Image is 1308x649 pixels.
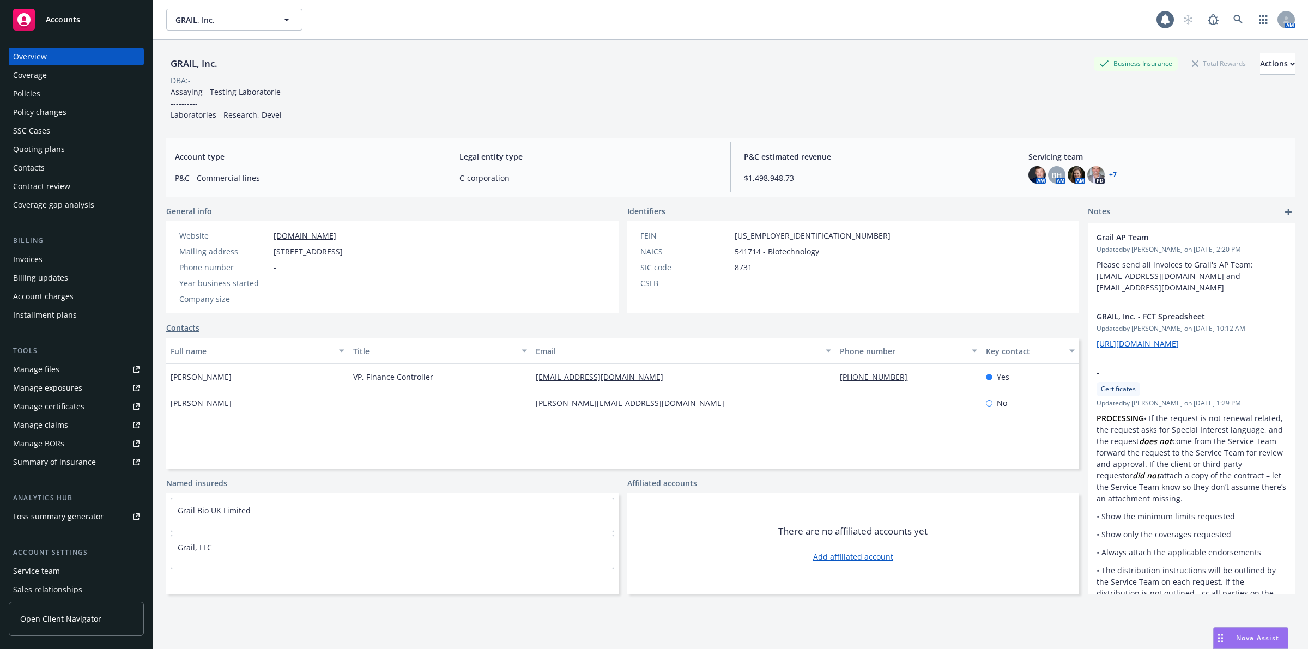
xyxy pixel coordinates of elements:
span: Yes [997,371,1009,383]
a: Installment plans [9,306,144,324]
div: CSLB [640,277,730,289]
span: Accounts [46,15,80,24]
a: Search [1227,9,1249,31]
div: Invoices [13,251,43,268]
a: Quoting plans [9,141,144,158]
p: • Always attach the applicable endorsements [1097,547,1286,558]
div: Email [536,345,819,357]
div: Manage files [13,361,59,378]
div: Mailing address [179,246,269,257]
div: Coverage gap analysis [13,196,94,214]
img: photo [1087,166,1105,184]
a: Manage claims [9,416,144,434]
span: $1,498,948.73 [744,172,1002,184]
a: Affiliated accounts [627,477,697,489]
button: Key contact [982,338,1079,364]
div: Loss summary generator [13,508,104,525]
div: Phone number [840,345,965,357]
div: Contacts [13,159,45,177]
span: P&C estimated revenue [744,151,1002,162]
em: does not [1139,436,1172,446]
strong: PROCESSING [1097,413,1144,423]
a: Loss summary generator [9,508,144,525]
span: Assaying - Testing Laboratorie ---------- Laboratories - Research, Devel [171,87,282,120]
span: No [997,397,1007,409]
span: Manage exposures [9,379,144,397]
div: Service team [13,562,60,580]
button: Full name [166,338,349,364]
div: Summary of insurance [13,453,96,471]
span: C-corporation [459,172,717,184]
div: Title [353,345,515,357]
a: - [840,398,851,408]
div: Manage certificates [13,398,84,415]
span: Open Client Navigator [20,613,101,624]
span: Account type [175,151,433,162]
span: - [1097,367,1258,378]
p: • Show the minimum limits requested [1097,511,1286,522]
a: +7 [1109,172,1117,178]
span: General info [166,205,212,217]
div: Total Rewards [1186,57,1251,70]
div: SIC code [640,262,730,273]
a: [URL][DOMAIN_NAME] [1097,338,1179,349]
span: 541714 - Biotechnology [735,246,819,257]
a: Account charges [9,288,144,305]
button: GRAIL, Inc. [166,9,302,31]
div: DBA: - [171,75,191,86]
a: Start snowing [1177,9,1199,31]
span: Identifiers [627,205,665,217]
a: Sales relationships [9,581,144,598]
a: remove [1273,311,1286,324]
div: Grail AP TeamUpdatedby [PERSON_NAME] on [DATE] 2:20 PMPlease send all invoices to Grail's AP Team... [1088,223,1295,302]
p: • Show only the coverages requested [1097,529,1286,540]
div: Drag to move [1214,628,1227,648]
div: Billing updates [13,269,68,287]
a: remove [1273,232,1286,245]
div: SSC Cases [13,122,50,139]
div: Sales relationships [13,581,82,598]
span: Updated by [PERSON_NAME] on [DATE] 10:12 AM [1097,324,1286,333]
a: Manage BORs [9,435,144,452]
span: There are no affiliated accounts yet [778,525,928,538]
img: photo [1068,166,1085,184]
p: • The distribution instructions will be outlined by the Service Team on each request. If the dist... [1097,565,1286,622]
a: edit [1258,232,1271,245]
span: - [353,397,356,409]
div: Policy changes [13,104,66,121]
button: Title [349,338,531,364]
div: FEIN [640,230,730,241]
div: Billing [9,235,144,246]
div: Year business started [179,277,269,289]
div: Website [179,230,269,241]
a: Coverage [9,66,144,84]
a: Grail, LLC [178,542,212,553]
a: Summary of insurance [9,453,144,471]
p: • If the request is not renewal related, the request asks for Special Interest language, and the ... [1097,413,1286,504]
span: Certificates [1101,384,1136,394]
div: Actions [1260,53,1295,74]
a: Billing updates [9,269,144,287]
span: Grail AP Team [1097,232,1258,243]
button: Phone number [835,338,982,364]
span: 8731 [735,262,752,273]
a: Invoices [9,251,144,268]
div: Manage BORs [13,435,64,452]
a: Report a Bug [1202,9,1224,31]
a: remove [1273,367,1286,380]
button: Nova Assist [1213,627,1288,649]
div: NAICS [640,246,730,257]
div: Manage claims [13,416,68,434]
a: Contacts [9,159,144,177]
img: photo [1028,166,1046,184]
a: Switch app [1252,9,1274,31]
a: edit [1258,367,1271,380]
a: SSC Cases [9,122,144,139]
div: Contract review [13,178,70,195]
span: - [735,277,737,289]
a: add [1282,205,1295,219]
a: [PERSON_NAME][EMAIL_ADDRESS][DOMAIN_NAME] [536,398,733,408]
span: - [274,277,276,289]
div: GRAIL, Inc. [166,57,222,71]
div: GRAIL, Inc. - FCT SpreadsheetUpdatedby [PERSON_NAME] on [DATE] 10:12 AM[URL][DOMAIN_NAME] [1088,302,1295,358]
